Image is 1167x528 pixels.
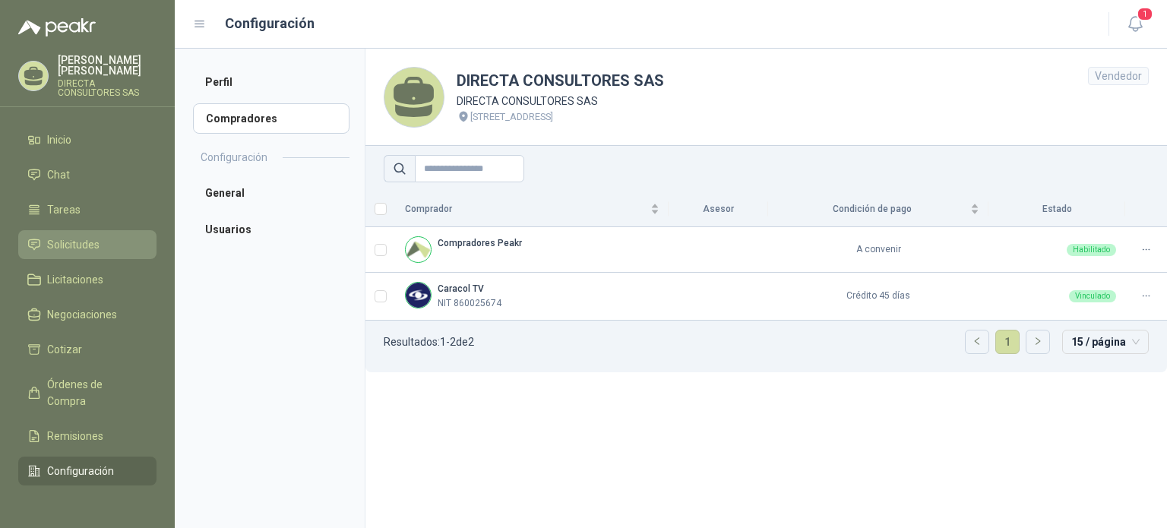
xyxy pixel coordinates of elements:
a: Chat [18,160,157,189]
p: NIT 860025674 [438,296,501,311]
li: Página anterior [965,330,989,354]
a: Licitaciones [18,265,157,294]
p: Resultados: 1 - 2 de 2 [384,337,474,347]
span: right [1033,337,1042,346]
th: Estado [988,191,1125,227]
span: Inicio [47,131,71,148]
a: Usuarios [193,214,349,245]
h1: DIRECTA CONSULTORES SAS [457,69,664,93]
h2: Configuración [201,149,267,166]
span: Cotizar [47,341,82,358]
div: tamaño de página [1062,330,1149,354]
a: Solicitudes [18,230,157,259]
button: right [1026,330,1049,353]
th: Comprador [396,191,669,227]
a: Perfil [193,67,349,97]
span: Órdenes de Compra [47,376,142,409]
a: Inicio [18,125,157,154]
p: [PERSON_NAME] [PERSON_NAME] [58,55,157,76]
span: Tareas [47,201,81,218]
span: 15 / página [1071,330,1140,353]
a: 1 [996,330,1019,353]
img: Logo peakr [18,18,96,36]
th: Asesor [669,191,768,227]
li: 1 [995,330,1020,354]
span: Chat [47,166,70,183]
td: Crédito 45 días [768,273,988,321]
h1: Configuración [225,13,315,34]
a: Órdenes de Compra [18,370,157,416]
p: [STREET_ADDRESS] [470,109,553,125]
a: Configuración [18,457,157,485]
a: Cotizar [18,335,157,364]
th: Condición de pago [768,191,988,227]
span: Comprador [405,202,647,217]
a: Negociaciones [18,300,157,329]
div: Vinculado [1069,290,1116,302]
b: Caracol TV [438,283,484,294]
b: Compradores Peakr [438,238,522,248]
img: Company Logo [406,283,431,308]
div: Vendedor [1088,67,1149,85]
span: 1 [1137,7,1153,21]
td: A convenir [768,227,988,273]
a: Remisiones [18,422,157,451]
span: Negociaciones [47,306,117,323]
span: left [972,337,982,346]
a: Tareas [18,195,157,224]
span: Licitaciones [47,271,103,288]
img: Company Logo [406,237,431,262]
li: Página siguiente [1026,330,1050,354]
span: Configuración [47,463,114,479]
a: Compradores [193,103,349,134]
span: Condición de pago [777,202,967,217]
p: DIRECTA CONSULTORES SAS [457,93,664,109]
button: 1 [1121,11,1149,38]
span: Remisiones [47,428,103,444]
div: Habilitado [1067,244,1116,256]
span: Solicitudes [47,236,100,253]
a: General [193,178,349,208]
button: left [966,330,988,353]
p: DIRECTA CONSULTORES SAS [58,79,157,97]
